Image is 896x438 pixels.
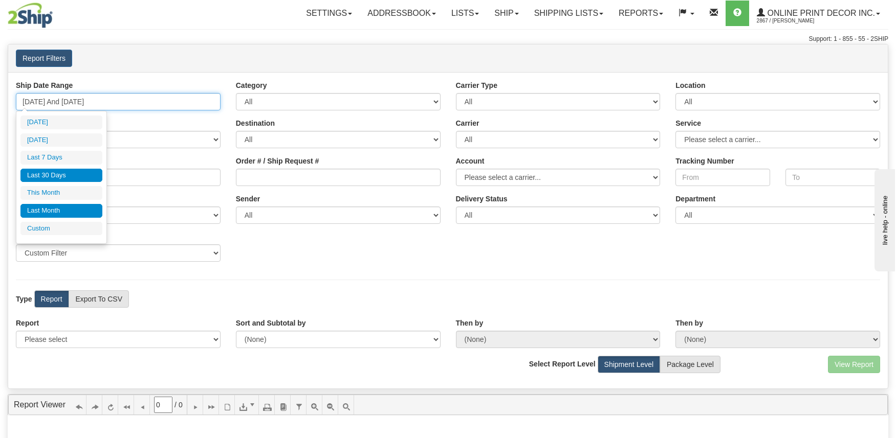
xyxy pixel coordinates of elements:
[20,222,102,236] li: Custom
[174,400,177,410] span: /
[456,318,484,328] label: Then by
[785,169,880,186] input: To
[598,356,661,373] label: Shipment Level
[179,400,183,410] span: 0
[20,116,102,129] li: [DATE]
[236,156,319,166] label: Order # / Ship Request #
[757,16,834,26] span: 2867 / [PERSON_NAME]
[16,80,73,90] label: Ship Date Range
[660,356,720,373] label: Package Level
[675,118,701,128] label: Service
[8,35,888,43] div: Support: 1 - 855 - 55 - 2SHIP
[675,80,705,90] label: Location
[20,151,102,165] li: Last 7 Days
[444,1,487,26] a: Lists
[20,169,102,182] li: Last 30 Days
[236,194,260,204] label: Sender
[456,118,479,128] label: Carrier
[675,318,703,328] label: Then by
[675,156,734,166] label: Tracking Number
[360,1,444,26] a: Addressbook
[765,9,875,17] span: Online Print Decor Inc.
[16,318,39,328] label: Report
[236,318,306,328] label: Sort and Subtotal by
[20,204,102,218] li: Last Month
[675,169,770,186] input: From
[456,156,485,166] label: Account
[611,1,671,26] a: Reports
[20,133,102,147] li: [DATE]
[69,290,129,308] label: Export To CSV
[529,359,596,369] label: Select Report Level
[298,1,360,26] a: Settings
[749,1,888,26] a: Online Print Decor Inc. 2867 / [PERSON_NAME]
[16,50,72,67] button: Report Filters
[34,290,69,308] label: Report
[828,356,880,373] button: View Report
[872,167,895,271] iframe: chat widget
[456,80,497,90] label: Carrier Type
[14,400,65,409] a: Report Viewer
[675,194,715,204] label: Department
[527,1,611,26] a: Shipping lists
[16,294,32,304] label: Type
[236,118,275,128] label: Destination
[20,186,102,200] li: This Month
[456,206,661,224] select: Please ensure data set in report has been RECENTLY tracked from your Shipment History
[487,1,526,26] a: Ship
[8,3,53,28] img: logo2867.jpg
[8,9,95,16] div: live help - online
[456,194,508,204] label: Please ensure data set in report has been RECENTLY tracked from your Shipment History
[236,80,267,90] label: Category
